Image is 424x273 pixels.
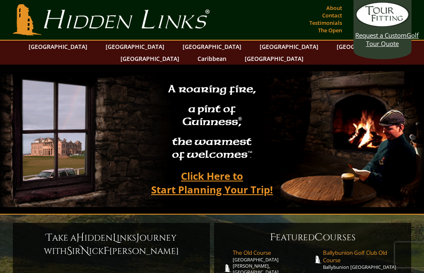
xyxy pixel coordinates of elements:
span: S [67,244,72,258]
a: [GEOGRAPHIC_DATA] [241,53,308,65]
span: F [104,244,109,258]
a: About [324,2,344,14]
span: F [270,231,276,244]
span: T [46,231,52,244]
a: [GEOGRAPHIC_DATA] [101,41,169,53]
span: C [315,231,323,244]
span: J [136,231,140,244]
span: N [81,244,89,258]
a: [GEOGRAPHIC_DATA] [178,41,246,53]
span: Request a Custom [355,31,407,39]
a: [GEOGRAPHIC_DATA] [24,41,92,53]
a: [GEOGRAPHIC_DATA] [116,53,183,65]
span: H [76,231,84,244]
a: [GEOGRAPHIC_DATA] [332,41,400,53]
span: The Old Course [233,249,313,256]
a: The Open [316,24,344,36]
a: Testimonials [307,17,344,29]
h2: A roaring fire, a pint of Guinness , the warmest of welcomes™. [163,79,261,166]
span: L [113,231,117,244]
a: Contact [320,10,344,21]
a: [GEOGRAPHIC_DATA] [255,41,323,53]
a: Click Here toStart Planning Your Trip! [143,166,281,199]
a: Ballybunion Golf Club Old CourseBallybunion [GEOGRAPHIC_DATA] [323,249,403,270]
a: Request a CustomGolf Tour Quote [355,2,409,48]
h6: ake a idden inks ourney with ir ick [PERSON_NAME] [21,231,202,258]
h6: eatured ourses [222,231,403,244]
a: Caribbean [193,53,231,65]
span: Ballybunion Golf Club Old Course [323,249,403,264]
